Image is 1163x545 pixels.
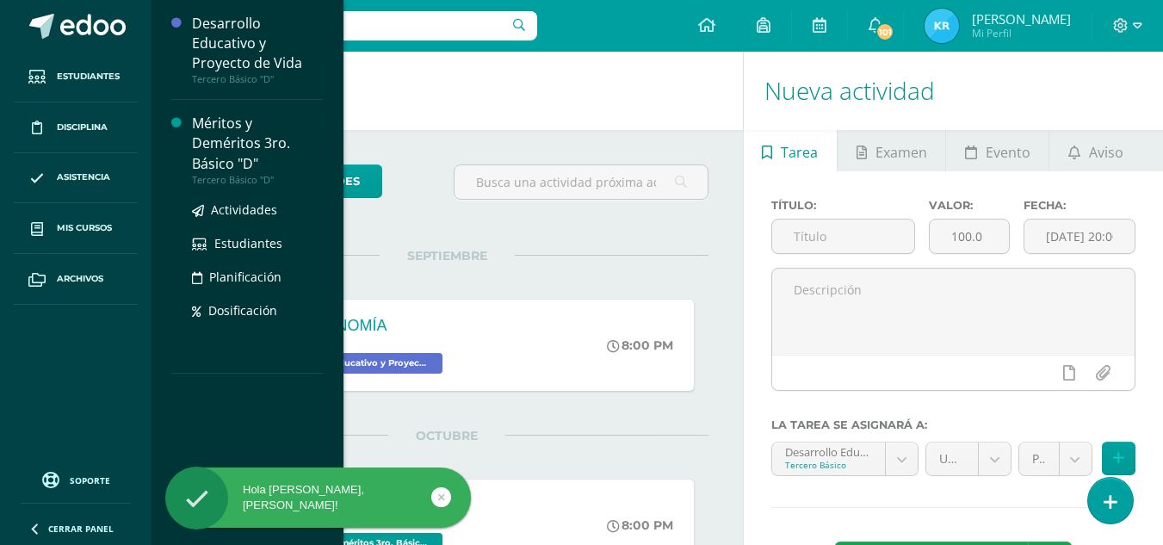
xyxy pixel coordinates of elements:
input: Puntos máximos [930,220,1009,253]
label: Valor: [929,199,1010,212]
span: Archivos [57,272,103,286]
h1: Nueva actividad [764,52,1142,130]
div: Hola [PERSON_NAME], [PERSON_NAME]! [165,482,471,513]
span: Actividades [211,201,277,218]
div: Méritos y Deméritos 3ro. Básico "D" [192,114,323,173]
input: Busca una actividad próxima aquí... [455,165,707,199]
div: Tercero Básico [785,459,873,471]
a: Unidad 4 [926,443,1011,475]
a: Mis cursos [14,203,138,254]
a: Estudiantes [192,233,323,253]
span: Cerrar panel [48,523,114,535]
span: Examen [875,132,927,173]
span: OCTUBRE [388,428,505,443]
span: Estudiantes [214,235,282,251]
a: Dosificación [192,300,323,320]
div: Tercero Básico "D" [192,73,323,85]
div: 8:00 PM [607,517,673,533]
a: Soporte [21,468,131,491]
span: Mi Perfil [972,26,1071,40]
a: Parcial (0.0%) [1019,443,1092,475]
span: Aviso [1089,132,1123,173]
a: Méritos y Deméritos 3ro. Básico "D"Tercero Básico "D" [192,114,323,185]
span: Dosificación [208,302,277,319]
span: Unidad 4 [939,443,965,475]
label: La tarea se asignará a: [771,418,1135,431]
a: Desarrollo Educativo y Proyecto de VidaTercero Básico "D" [192,14,323,85]
input: Busca un usuario... [163,11,537,40]
span: Planificación [209,269,281,285]
div: Desarrollo Educativo y Proyecto de Vida 'D' [785,443,873,459]
span: Asistencia [57,170,110,184]
label: Fecha: [1024,199,1135,212]
span: Evento [986,132,1030,173]
span: Mis cursos [57,221,112,235]
span: Disciplina [57,121,108,134]
a: Tarea [744,130,837,171]
a: Disciplina [14,102,138,153]
a: Estudiantes [14,52,138,102]
div: Tercero Básico "D" [192,174,323,186]
span: SEPTIEMBRE [380,248,515,263]
span: Parcial (0.0%) [1032,443,1046,475]
span: Tarea [781,132,818,173]
a: Examen [838,130,945,171]
span: Desarrollo Educativo y Proyecto de Vida 'D' [270,353,442,374]
a: Aviso [1049,130,1141,171]
a: Asistencia [14,153,138,204]
a: Planificación [192,267,323,287]
span: [PERSON_NAME] [972,10,1071,28]
input: Título [772,220,914,253]
img: be13f67023aa944e3e6963fba8af65d1.png [925,9,959,43]
div: GASTRONOMÍA [270,317,447,335]
span: Soporte [70,474,110,486]
a: Desarrollo Educativo y Proyecto de Vida 'D'Tercero Básico [772,443,919,475]
a: Actividades [192,200,323,220]
span: Estudiantes [57,70,120,84]
input: Fecha de entrega [1024,220,1135,253]
div: 8:00 PM [607,338,673,353]
span: 101 [875,22,894,41]
a: Evento [946,130,1049,171]
div: Desarrollo Educativo y Proyecto de Vida [192,14,323,73]
a: Archivos [14,254,138,305]
label: Título: [771,199,915,212]
h1: Actividades [172,52,722,130]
